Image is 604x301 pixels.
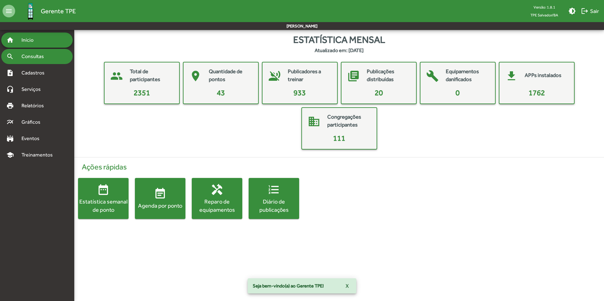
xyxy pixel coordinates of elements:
[6,53,14,60] mat-icon: search
[293,32,385,47] span: Estatística mensal
[315,47,364,54] strong: Atualizado em: [DATE]
[305,112,323,131] mat-icon: domain
[327,113,370,129] mat-card-title: Congregações participantes
[18,69,53,77] span: Cadastros
[423,67,442,86] mat-icon: build
[581,5,599,17] span: Sair
[18,36,43,44] span: Início
[446,68,489,84] mat-card-title: Equipamentos danificados
[6,36,14,44] mat-icon: home
[3,5,15,17] mat-icon: menu
[192,178,242,219] button: Reparo de equipamentos
[18,86,49,93] span: Serviços
[130,68,173,84] mat-card-title: Total de participantes
[6,135,14,142] mat-icon: stadium
[456,88,460,97] span: 0
[502,67,521,86] mat-icon: get_app
[568,7,576,15] mat-icon: brightness_medium
[253,283,324,289] span: Seja bem-vindo(a) ao Gerente TPE!
[211,183,223,196] mat-icon: handyman
[268,183,280,196] mat-icon: format_list_numbered
[578,5,601,17] button: Sair
[375,88,383,97] span: 20
[18,53,52,60] span: Consultas
[293,88,306,97] span: 933
[135,202,185,210] div: Agenda por ponto
[525,11,563,19] span: TPE Salvador/BA
[97,183,110,196] mat-icon: date_range
[333,134,345,142] span: 111
[78,178,129,219] button: Estatística semanal de ponto
[6,86,14,93] mat-icon: headset_mic
[6,151,14,159] mat-icon: school
[367,68,410,84] mat-card-title: Publicações distribuídas
[525,3,563,11] div: Versão: 1.8.1
[78,162,600,172] h4: Ações rápidas
[288,68,331,84] mat-card-title: Publicadores a treinar
[6,118,14,126] mat-icon: multiline_chart
[341,280,354,292] button: X
[217,88,225,97] span: 43
[525,71,561,80] mat-card-title: APPs instalados
[154,187,166,200] mat-icon: event_note
[265,67,284,86] mat-icon: voice_over_off
[249,198,299,213] div: Diário de publicações
[18,151,60,159] span: Treinamentos
[192,198,242,213] div: Reparo de equipamentos
[18,135,48,142] span: Eventos
[15,1,76,21] a: Gerente TPE
[41,6,76,16] span: Gerente TPE
[6,69,14,77] mat-icon: note_add
[18,102,52,109] span: Relatórios
[18,118,49,126] span: Gráficos
[6,102,14,109] mat-icon: print
[528,88,545,97] span: 1762
[78,198,129,213] div: Estatística semanal de ponto
[581,7,589,15] mat-icon: logout
[107,67,126,86] mat-icon: people
[344,67,363,86] mat-icon: library_books
[346,280,349,292] span: X
[134,88,150,97] span: 2351
[209,68,252,84] mat-card-title: Quantidade de pontos
[135,178,185,219] button: Agenda por ponto
[20,1,41,21] img: Logo
[249,178,299,219] button: Diário de publicações
[186,67,205,86] mat-icon: place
